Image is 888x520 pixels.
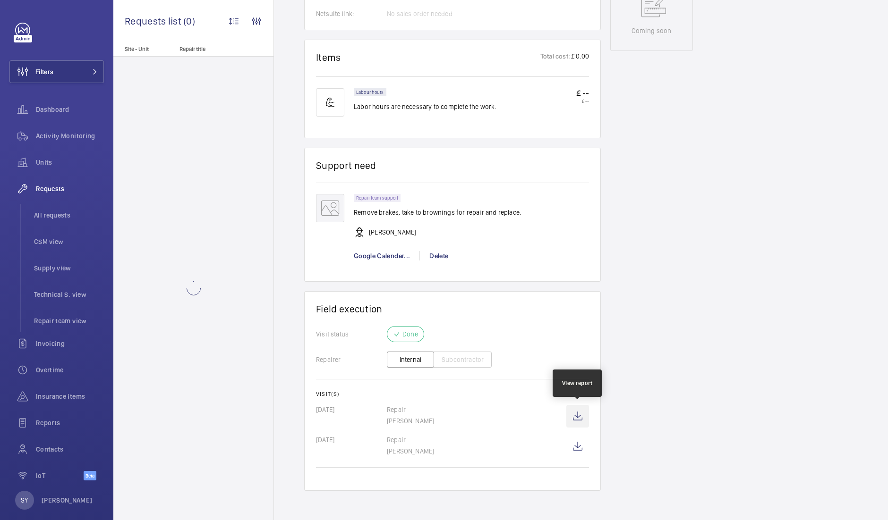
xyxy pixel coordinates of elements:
[316,435,387,445] p: [DATE]
[42,495,93,505] p: [PERSON_NAME]
[34,210,104,220] span: All requests
[36,418,104,428] span: Reports
[402,329,418,339] p: Done
[179,46,242,52] p: Repair title
[36,105,104,114] span: Dashboard
[570,51,589,63] p: £ 0.00
[387,446,566,456] p: [PERSON_NAME]
[36,131,104,141] span: Activity Monitoring
[36,471,84,480] span: IoT
[356,91,384,94] p: Labour hours
[387,352,434,368] button: Internal
[34,316,104,326] span: Repair team view
[369,227,416,237] p: [PERSON_NAME]
[34,237,104,246] span: CSM view
[34,290,104,299] span: Technical S. view
[316,88,344,117] img: muscle-sm.svg
[387,435,566,445] p: Repair
[316,159,376,171] h1: Support need
[36,339,104,348] span: Invoicing
[387,416,566,426] p: [PERSON_NAME]
[84,471,96,480] span: Beta
[434,352,492,368] button: Subcontractor
[576,88,589,98] p: £ --
[354,208,521,217] p: Remove brakes, take to brownings for repair and replace.
[316,51,341,63] h1: Items
[36,445,104,454] span: Contacts
[632,26,671,35] p: Coming soon
[35,67,53,76] span: Filters
[356,196,398,200] p: Repair team support
[354,102,496,111] p: Labor hours are necessary to complete the work.
[387,405,566,414] p: Repair
[113,46,176,52] p: Site - Unit
[316,391,589,397] h2: Visit(s)
[125,15,183,27] span: Requests list
[562,379,593,387] div: View report
[36,184,104,193] span: Requests
[419,251,458,260] div: Delete
[576,98,589,104] p: £ --
[36,392,104,401] span: Insurance items
[9,60,104,83] button: Filters
[354,251,419,260] div: Google Calendar...
[540,51,570,63] p: Total cost:
[34,263,104,273] span: Supply view
[36,158,104,167] span: Units
[316,405,387,414] p: [DATE]
[36,365,104,375] span: Overtime
[21,495,28,505] p: SY
[316,303,589,315] h1: Field execution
